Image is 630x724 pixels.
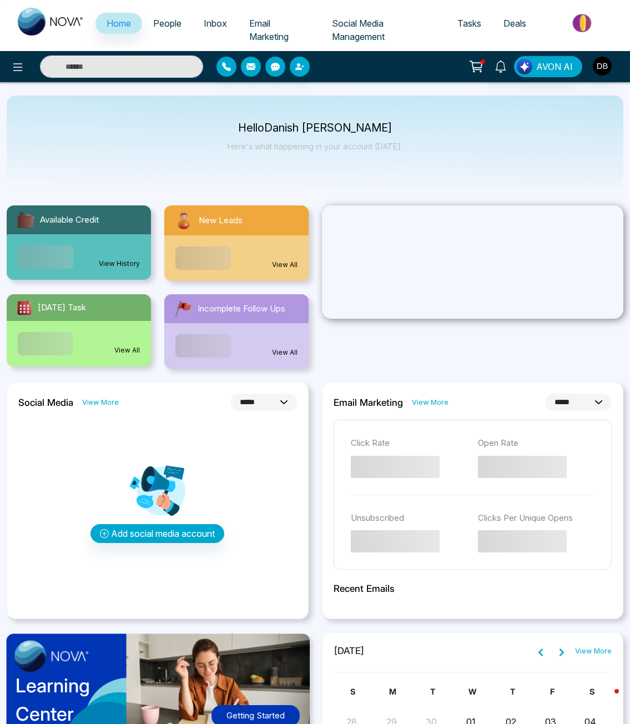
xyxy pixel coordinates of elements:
[228,123,402,133] p: Hello Danish [PERSON_NAME]
[543,11,623,36] img: Market-place.gif
[38,301,86,314] span: [DATE] Task
[272,348,298,358] a: View All
[351,512,467,525] p: Unsubscribed
[478,512,594,525] p: Clicks Per Unique Opens
[575,646,612,657] a: View More
[503,18,526,29] span: Deals
[95,13,142,34] a: Home
[18,397,73,408] h2: Social Media
[492,13,537,34] a: Deals
[332,18,385,42] span: Social Media Management
[158,205,315,281] a: New LeadsView All
[334,644,365,658] span: [DATE]
[334,583,612,594] h2: Recent Emails
[517,59,532,74] img: Lead Flow
[351,437,467,450] p: Click Rate
[550,687,555,696] span: F
[153,18,182,29] span: People
[430,687,435,696] span: T
[14,641,89,672] img: image
[536,60,573,73] span: AVON AI
[478,437,594,450] p: Open Rate
[321,13,446,47] a: Social Media Management
[334,397,403,408] h2: Email Marketing
[389,687,396,696] span: M
[173,299,193,319] img: followUps.svg
[592,686,619,713] iframe: Intercom live chat
[446,13,492,34] a: Tasks
[238,13,321,47] a: Email Marketing
[16,299,33,316] img: todayTask.svg
[272,260,298,270] a: View All
[350,687,355,696] span: S
[457,18,481,29] span: Tasks
[249,18,289,42] span: Email Marketing
[82,397,119,408] a: View More
[142,13,193,34] a: People
[514,56,582,77] button: AVON AI
[40,214,99,227] span: Available Credit
[468,687,476,696] span: W
[412,397,448,408] a: View More
[593,57,612,76] img: User Avatar
[99,259,140,269] a: View History
[18,8,84,36] img: Nova CRM Logo
[130,463,185,519] img: Analytics png
[16,210,36,230] img: availableCredit.svg
[198,303,285,315] span: Incomplete Follow Ups
[114,345,140,355] a: View All
[173,210,194,231] img: newLeads.svg
[204,18,227,29] span: Inbox
[589,687,594,696] span: S
[107,18,131,29] span: Home
[158,294,315,369] a: Incomplete Follow UpsView All
[193,13,238,34] a: Inbox
[510,687,515,696] span: T
[90,524,224,543] button: Add social media account
[228,142,402,151] p: Here's what happening in your account [DATE].
[199,214,243,227] span: New Leads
